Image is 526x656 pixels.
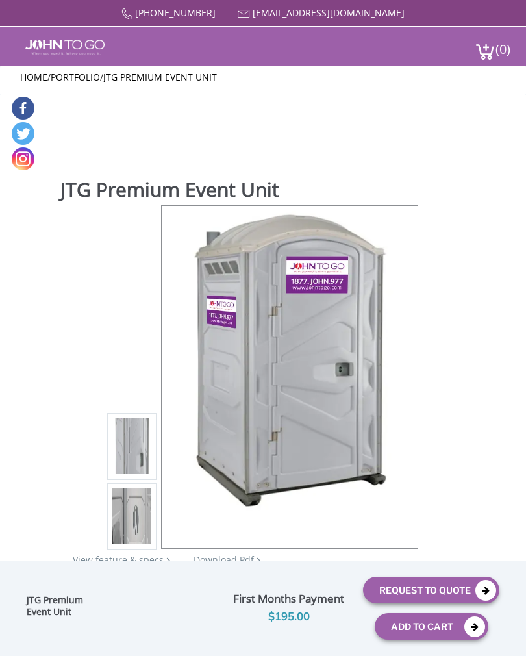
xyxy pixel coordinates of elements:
div: First Months Payment [224,590,353,609]
div: $195.00 [224,609,353,626]
img: Call [121,8,132,19]
img: chevron.png [257,557,260,563]
a: Instagram [12,147,34,170]
span: (0) [495,30,510,58]
h1: JTG Premium Event Unit [60,178,516,204]
img: JOHN to go [25,40,105,55]
img: Mail [238,10,250,18]
img: Product [112,296,151,602]
img: cart a [475,43,495,60]
a: [EMAIL_ADDRESS][DOMAIN_NAME] [253,6,405,19]
a: JTG Premium Event Unit [103,71,217,83]
button: Add To Cart [375,613,488,640]
a: Portfolio [51,71,100,83]
a: Twitter [12,122,34,145]
button: Live Chat [474,604,526,656]
ul: / / [20,71,507,84]
img: Product [181,206,399,512]
a: Download Pdf [194,553,254,566]
button: Request To Quote [363,577,499,603]
a: View feature & specs [73,553,164,566]
a: Facebook [12,97,34,120]
a: Home [20,71,47,83]
img: right arrow icon [166,557,170,563]
a: [PHONE_NUMBER] [135,6,216,19]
